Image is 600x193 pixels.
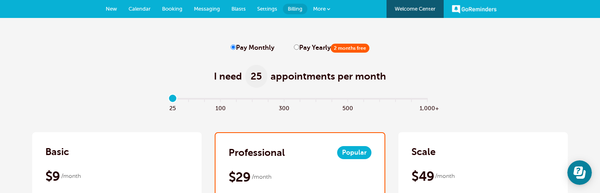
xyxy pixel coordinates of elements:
[165,103,181,112] span: 25
[229,146,285,159] h2: Professional
[331,44,369,53] span: 2 months free
[567,160,592,185] iframe: Resource center
[45,145,69,158] h2: Basic
[129,6,151,12] span: Calendar
[106,6,117,12] span: New
[194,6,220,12] span: Messaging
[294,44,369,52] label: Pay Yearly
[283,4,307,14] a: Billing
[257,6,277,12] span: Settings
[231,6,246,12] span: Blasts
[213,103,229,112] span: 100
[245,65,267,88] span: 25
[229,169,251,185] span: $29
[411,168,434,184] span: $49
[162,6,182,12] span: Booking
[420,103,436,112] span: 1,000+
[231,44,274,52] label: Pay Monthly
[337,146,371,159] span: Popular
[435,171,455,181] span: /month
[231,44,236,50] input: Pay Monthly
[214,70,242,83] span: I need
[61,171,81,181] span: /month
[252,172,271,182] span: /month
[313,6,326,12] span: More
[271,70,386,83] span: appointments per month
[340,103,356,112] span: 500
[411,145,436,158] h2: Scale
[288,6,302,12] span: Billing
[276,103,292,112] span: 300
[45,168,60,184] span: $9
[294,44,299,50] input: Pay Yearly2 months free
